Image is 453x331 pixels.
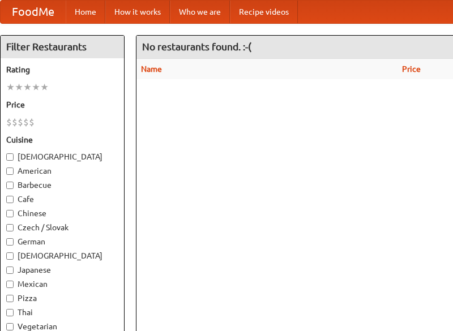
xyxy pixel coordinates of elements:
li: ★ [15,81,23,93]
input: Barbecue [6,182,14,189]
li: $ [6,116,12,128]
a: Who we are [170,1,230,23]
label: Thai [6,307,118,318]
input: Mexican [6,281,14,288]
input: German [6,238,14,246]
label: Cafe [6,194,118,205]
h5: Price [6,99,118,110]
a: FoodMe [1,1,66,23]
input: Thai [6,309,14,316]
li: ★ [6,81,15,93]
li: ★ [32,81,40,93]
input: Czech / Slovak [6,224,14,231]
li: $ [29,116,35,128]
label: American [6,165,118,177]
h5: Rating [6,64,118,75]
ng-pluralize: No restaurants found. :-( [142,41,251,52]
label: German [6,236,118,247]
label: Japanese [6,264,118,276]
input: [DEMOGRAPHIC_DATA] [6,252,14,260]
input: Pizza [6,295,14,302]
label: Chinese [6,208,118,219]
input: Vegetarian [6,323,14,330]
input: American [6,167,14,175]
label: [DEMOGRAPHIC_DATA] [6,250,118,261]
label: Barbecue [6,179,118,191]
input: Cafe [6,196,14,203]
a: How it works [105,1,170,23]
li: $ [18,116,23,128]
a: Name [141,65,162,74]
label: Czech / Slovak [6,222,118,233]
a: Price [402,65,421,74]
h5: Cuisine [6,134,118,145]
li: ★ [23,81,32,93]
input: Japanese [6,266,14,274]
label: [DEMOGRAPHIC_DATA] [6,151,118,162]
h4: Filter Restaurants [1,36,124,58]
input: [DEMOGRAPHIC_DATA] [6,153,14,161]
a: Home [66,1,105,23]
input: Chinese [6,210,14,217]
li: $ [12,116,18,128]
li: ★ [40,81,49,93]
label: Mexican [6,278,118,290]
label: Pizza [6,293,118,304]
li: $ [23,116,29,128]
a: Recipe videos [230,1,298,23]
